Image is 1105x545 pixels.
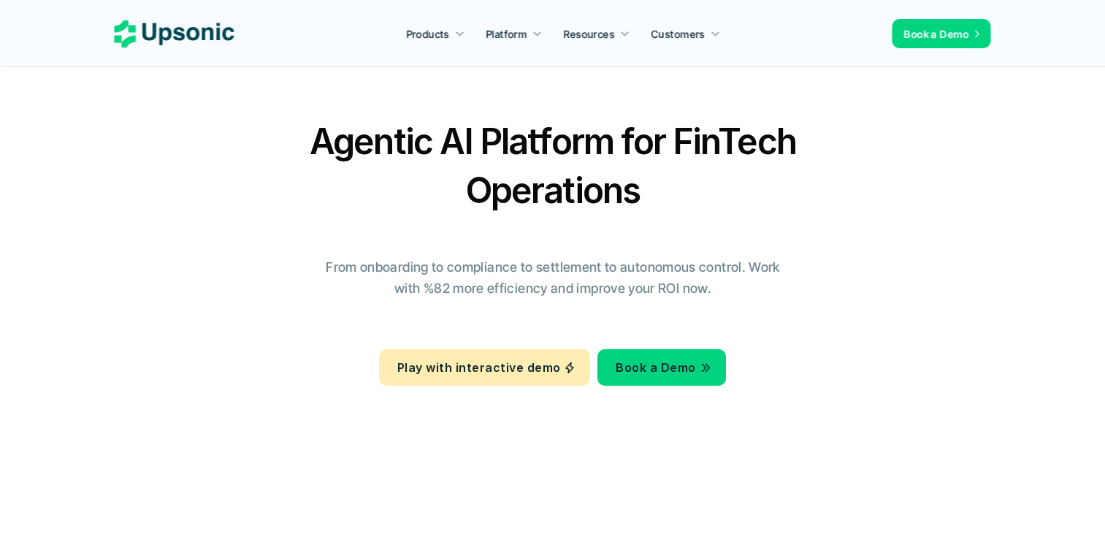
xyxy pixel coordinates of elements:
h2: Agentic AI Platform for FinTech Operations [297,117,808,215]
a: Book a Demo [598,349,726,386]
p: Book a Demo [616,357,696,378]
a: Products [397,20,473,47]
p: Products [406,26,449,42]
a: Play with interactive demo [379,349,590,386]
p: Resources [564,26,615,42]
p: Customers [651,26,706,42]
p: Platform [486,26,527,42]
p: Book a Demo [904,26,969,42]
a: Book a Demo [892,19,991,48]
p: Play with interactive demo [397,357,560,378]
p: From onboarding to compliance to settlement to autonomous control. Work with %82 more efficiency ... [316,257,790,300]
